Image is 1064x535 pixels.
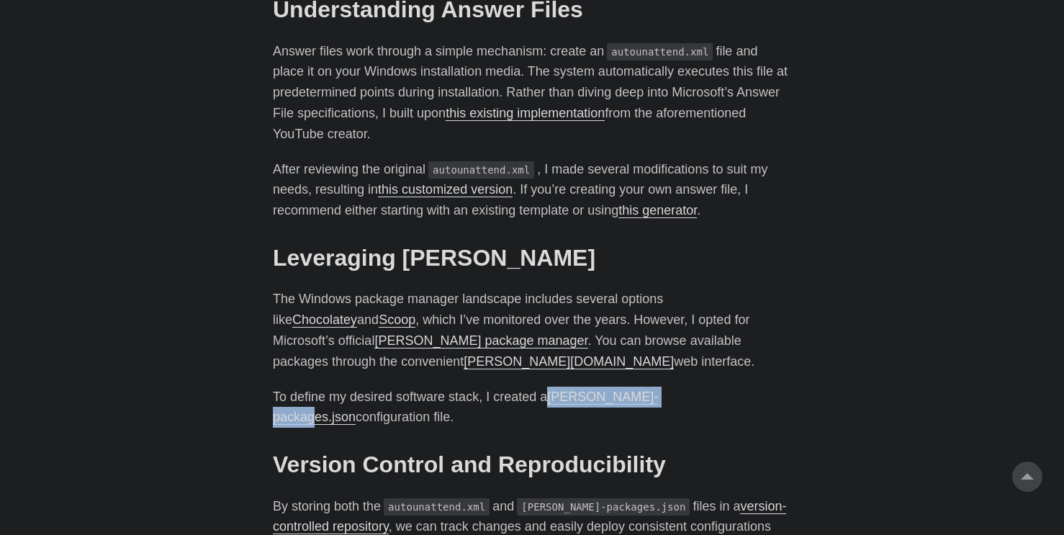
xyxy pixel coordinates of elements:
[607,43,713,60] code: autounattend.xml
[273,41,791,145] p: Answer files work through a simple mechanism: create an file and place it on your Windows install...
[273,244,791,271] h2: Leveraging [PERSON_NAME]
[273,451,791,478] h2: Version Control and Reproducibility
[464,354,674,369] a: [PERSON_NAME][DOMAIN_NAME]
[273,159,791,221] p: After reviewing the original , I made several modifications to suit my needs, resulting in . If y...
[384,498,490,516] code: autounattend.xml
[517,498,690,516] code: [PERSON_NAME]-packages.json
[618,203,697,217] a: this generator
[273,387,791,428] p: To define my desired software stack, I created a configuration file.
[292,313,357,327] a: Chocolatey
[1012,462,1042,492] a: go to top
[378,182,513,197] a: this customized version
[428,161,534,179] code: autounattend.xml
[273,289,791,372] p: The Windows package manager landscape includes several options like and , which I’ve monitored ov...
[446,106,605,120] a: this existing implementation
[379,313,415,327] a: Scoop
[374,333,587,348] a: [PERSON_NAME] package manager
